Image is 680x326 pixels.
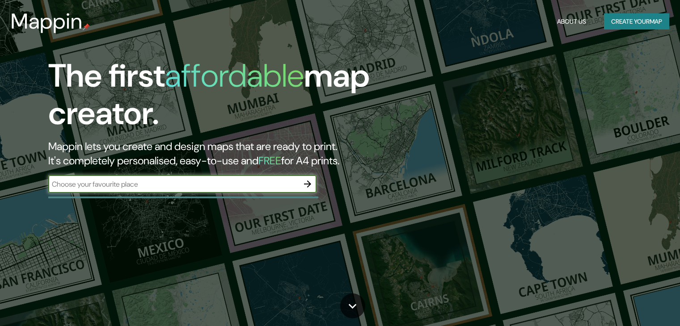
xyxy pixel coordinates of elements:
h1: affordable [165,55,304,96]
h5: FREE [258,154,281,167]
button: About Us [553,13,590,30]
h3: Mappin [11,9,83,34]
h1: The first map creator. [48,57,389,139]
img: mappin-pin [83,23,90,30]
button: Create yourmap [604,13,669,30]
input: Choose your favourite place [48,179,299,189]
h2: Mappin lets you create and design maps that are ready to print. It's completely personalised, eas... [48,139,389,168]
